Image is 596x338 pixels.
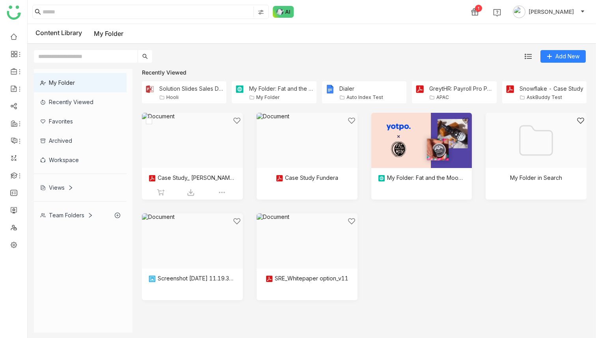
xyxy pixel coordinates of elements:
div: SRE_Whitepaper option_v11 [265,275,348,283]
div: Workspace [34,150,127,170]
div: Screenshot [DATE] 11.19.30 AM [148,275,237,283]
div: My Folder in Search [510,174,562,181]
div: Recently Viewed [142,69,587,76]
div: GreytHR: Payroll Pro Pricing and Features [429,85,493,92]
button: Add New [540,50,586,63]
div: Hooli [166,94,179,100]
div: 1 [475,5,482,12]
img: Document [257,213,358,269]
img: ask-buddy-normal.svg [273,6,294,18]
div: Content Library [35,29,123,39]
div: Auto Index Test [346,94,383,100]
div: My Folder: Fat and the Moon increases Retention by 100% With Yotpo Email | Yotpo Case Studies [378,174,466,182]
img: Folder [505,84,515,94]
img: Folder [415,84,425,94]
div: Case Study Fundera [276,174,338,182]
div: Dialer [339,85,383,92]
img: Folder [145,84,155,94]
img: Folder [325,84,335,94]
img: folder.svg [520,95,525,100]
img: download.svg [187,189,195,196]
img: article.svg [378,174,386,182]
img: folder.svg [429,95,435,100]
span: Add New [555,52,579,61]
img: pdf.svg [276,174,283,182]
img: folder.svg [249,95,255,100]
img: add_to_share_grey.svg [157,189,165,196]
img: Document [142,213,243,269]
div: APAC [436,94,449,100]
a: My Folder [94,30,123,37]
div: Team Folders [40,212,93,218]
img: more-options.svg [218,189,226,196]
img: list.svg [525,53,532,60]
img: Document [257,113,358,168]
img: folder.svg [159,95,165,100]
div: Archived [34,131,127,150]
div: Snowflake - Case Study [520,85,583,92]
div: Recently Viewed [34,92,127,112]
div: Views [40,184,73,191]
img: Folder [516,121,556,160]
div: AskBuddy Test [527,94,562,100]
img: png.svg [148,275,156,283]
button: [PERSON_NAME] [511,6,587,18]
div: My Folder: Fat and the Moon increases Retention by 100% With Yotpo Email | Yotpo Case Studies [249,85,313,92]
img: avatar [513,6,525,18]
div: My Folder [256,94,279,100]
span: [PERSON_NAME] [529,7,574,16]
img: folder.svg [339,95,345,100]
img: Folder [235,84,244,94]
div: Favorites [34,112,127,131]
img: logo [7,6,21,20]
img: search-type.svg [258,9,264,15]
img: pdf.svg [265,275,273,283]
img: help.svg [493,9,501,17]
div: My Folder [34,73,127,92]
img: Document [142,113,243,168]
div: Solution Slides Sales Deck: Workspace + CallerDNA [159,85,223,92]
